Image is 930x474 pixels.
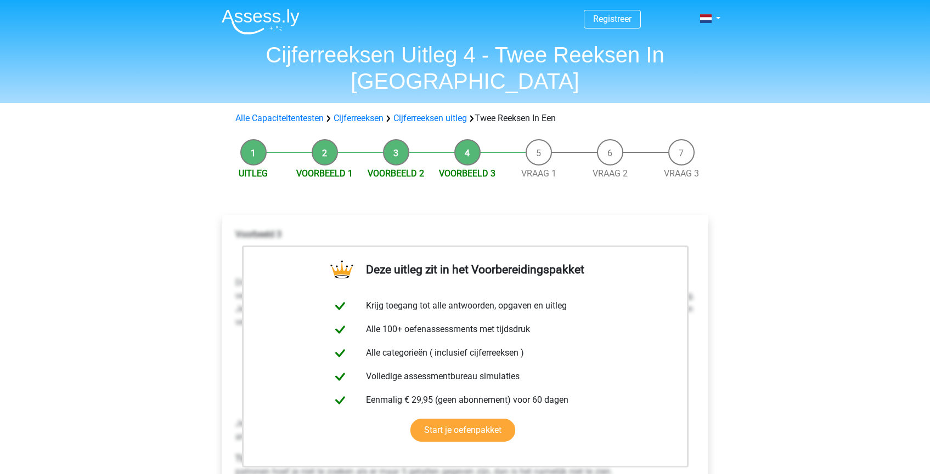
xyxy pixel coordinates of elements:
[368,168,424,179] a: Voorbeeld 2
[521,168,556,179] a: Vraag 1
[393,113,467,123] a: Cijferreeksen uitleg
[439,168,495,179] a: Voorbeeld 3
[296,168,353,179] a: Voorbeeld 1
[235,417,695,443] p: Je ziet dat de tweede reeks niet steeds dezelfde transformatie heeft. Eerst + 3, dan +6, dan +9 e...
[239,168,268,179] a: Uitleg
[235,113,324,123] a: Alle Capaciteitentesten
[334,113,384,123] a: Cijferreeksen
[593,14,632,24] a: Registreer
[235,338,510,408] img: Intertwinging_example_3_2.png
[235,453,250,464] b: Tip:
[593,168,628,179] a: Vraag 2
[235,250,510,267] img: Intertwinging_example_3_1.png
[222,9,300,35] img: Assessly
[410,419,515,442] a: Start je oefenpakket
[664,168,699,179] a: Vraag 3
[231,112,700,125] div: Twee Reeksen In Een
[235,229,281,239] b: Voorbeeld 3
[235,276,695,329] p: Dit is een moeilijk voorbeeld. Het is direct duidelijk dat er geen sprake kan zijn van een monoto...
[213,42,718,94] h1: Cijferreeksen Uitleg 4 - Twee Reeksen In [GEOGRAPHIC_DATA]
